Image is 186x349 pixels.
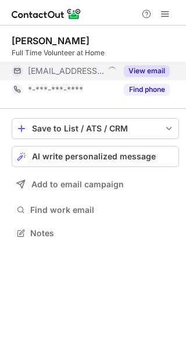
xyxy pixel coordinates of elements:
[12,146,179,167] button: AI write personalized message
[32,124,159,133] div: Save to List / ATS / CRM
[30,205,174,215] span: Find work email
[12,7,81,21] img: ContactOut v5.3.10
[32,152,156,161] span: AI write personalized message
[12,225,179,241] button: Notes
[30,228,174,238] span: Notes
[31,180,124,189] span: Add to email campaign
[12,118,179,139] button: save-profile-one-click
[124,65,170,77] button: Reveal Button
[12,174,179,195] button: Add to email campaign
[12,35,90,47] div: [PERSON_NAME]
[124,84,170,95] button: Reveal Button
[28,66,104,76] span: [EMAIL_ADDRESS][DOMAIN_NAME]
[12,202,179,218] button: Find work email
[12,48,179,58] div: Full Time Volunteer at Home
